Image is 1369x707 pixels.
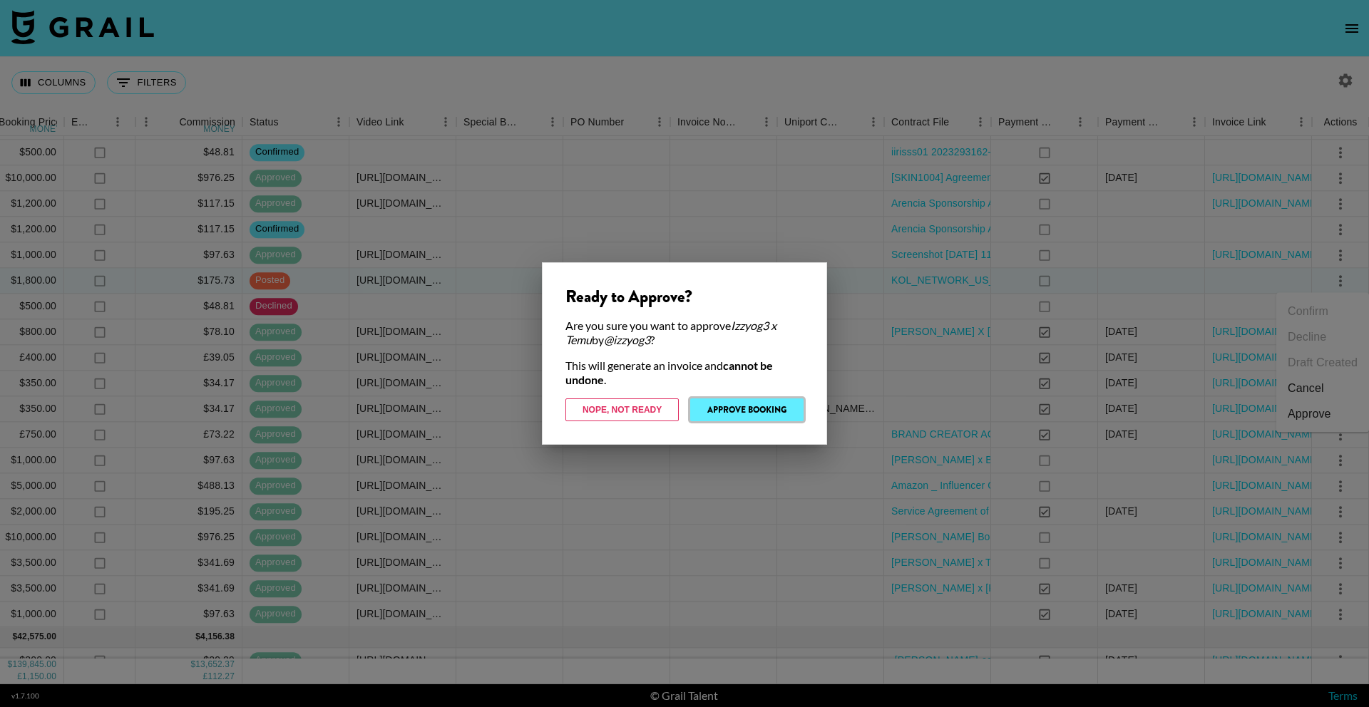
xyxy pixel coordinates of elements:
button: Approve Booking [690,398,804,421]
strong: cannot be undone [565,358,773,386]
div: This will generate an invoice and . [565,358,804,387]
em: @ izzyog3 [604,333,650,346]
em: Izzyog3 x Temu [565,319,776,346]
div: Are you sure you want to approve by ? [565,319,804,347]
button: Nope, Not Ready [565,398,679,421]
div: Ready to Approve? [565,286,804,307]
